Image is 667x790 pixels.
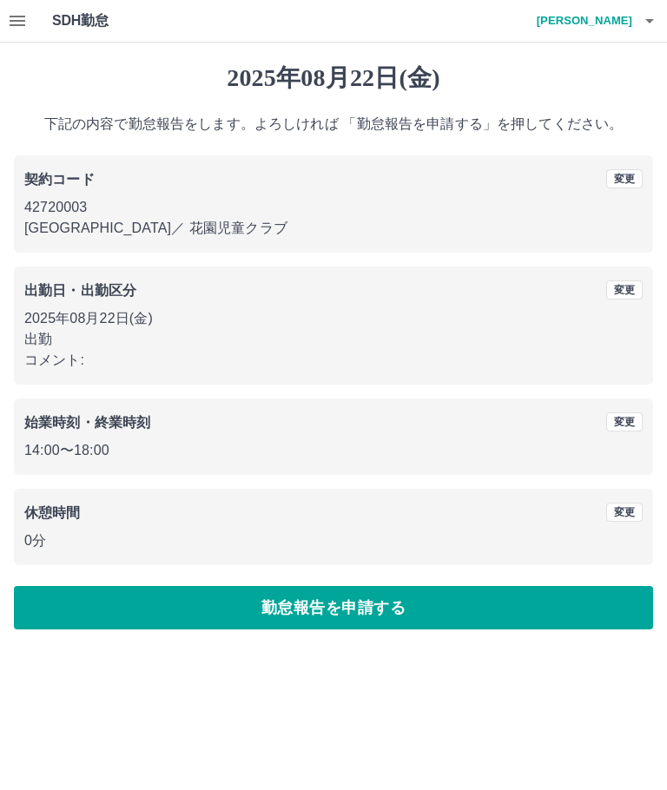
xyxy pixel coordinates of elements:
p: 0分 [24,530,643,551]
p: コメント: [24,350,643,371]
p: 2025年08月22日(金) [24,308,643,329]
button: 勤怠報告を申請する [14,586,653,629]
button: 変更 [606,169,643,188]
button: 変更 [606,503,643,522]
p: 出勤 [24,329,643,350]
button: 変更 [606,412,643,431]
b: 始業時刻・終業時刻 [24,415,150,430]
p: 14:00 〜 18:00 [24,440,643,461]
b: 出勤日・出勤区分 [24,283,136,298]
p: 42720003 [24,197,643,218]
p: [GEOGRAPHIC_DATA] ／ 花園児童クラブ [24,218,643,239]
p: 下記の内容で勤怠報告をします。よろしければ 「勤怠報告を申請する」を押してください。 [14,114,653,135]
h1: 2025年08月22日(金) [14,63,653,93]
b: 休憩時間 [24,505,81,520]
b: 契約コード [24,172,95,187]
button: 変更 [606,280,643,300]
